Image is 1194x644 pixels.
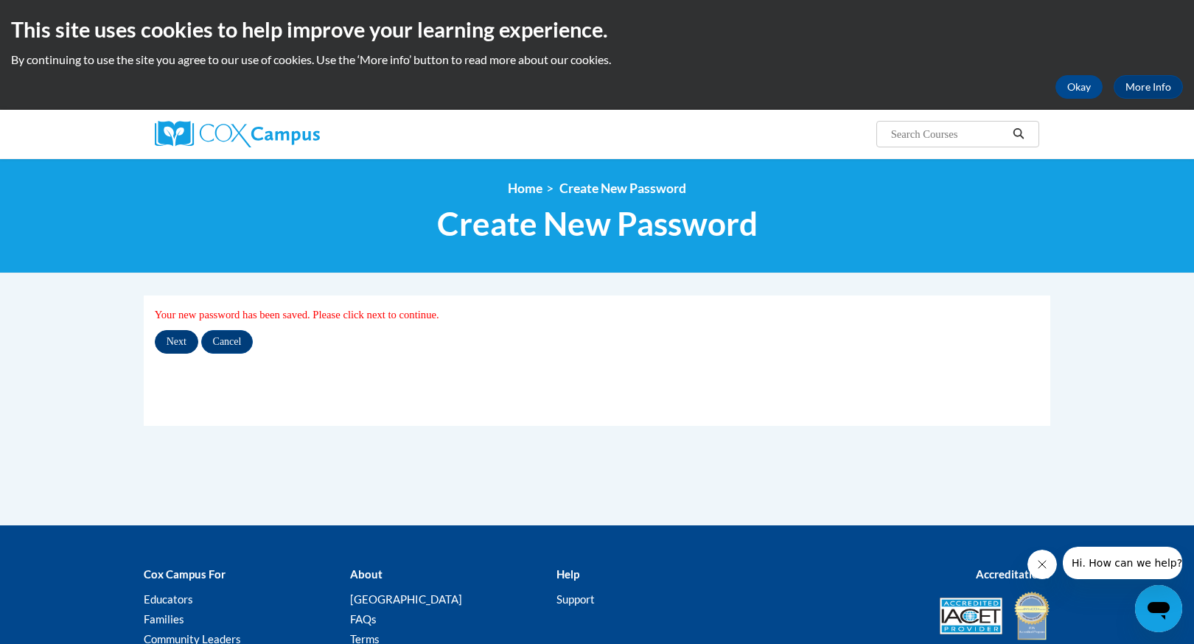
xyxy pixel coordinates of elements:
iframe: Message from company [1063,547,1182,579]
span: Your new password has been saved. Please click next to continue. [155,309,439,321]
b: About [350,567,383,581]
h2: This site uses cookies to help improve your learning experience. [11,15,1183,44]
span: Create New Password [437,204,758,243]
input: Search Courses [890,125,1008,143]
a: [GEOGRAPHIC_DATA] [350,592,462,606]
img: Accredited IACET® Provider [940,598,1002,634]
iframe: Button to launch messaging window [1135,585,1182,632]
button: Okay [1055,75,1103,99]
a: More Info [1114,75,1183,99]
button: Search [1008,125,1030,143]
b: Cox Campus For [144,567,226,581]
a: Support [556,592,595,606]
b: Accreditations [976,567,1050,581]
b: Help [556,567,579,581]
a: Home [508,181,542,196]
p: By continuing to use the site you agree to our use of cookies. Use the ‘More info’ button to read... [11,52,1183,68]
img: Cox Campus [155,121,320,147]
input: Next [155,330,198,354]
a: Educators [144,592,193,606]
iframe: Close message [1027,550,1057,579]
span: Create New Password [559,181,686,196]
a: Families [144,612,184,626]
a: FAQs [350,612,377,626]
input: Cancel [201,330,254,354]
img: IDA® Accredited [1013,590,1050,642]
a: Cox Campus [155,121,435,147]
